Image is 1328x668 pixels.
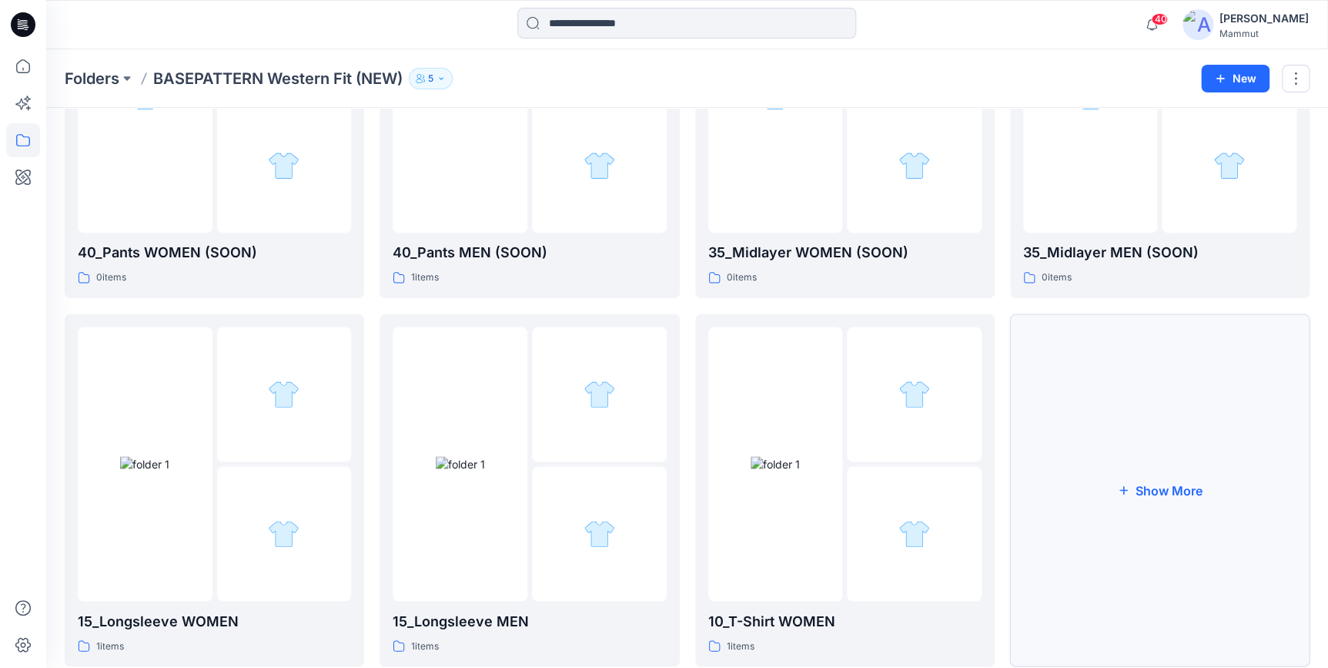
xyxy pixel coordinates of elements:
[708,610,982,632] p: 10_T-Shirt WOMEN
[727,638,754,654] p: 1 items
[1023,242,1296,264] p: 35_Midlayer MEN (SOON)
[898,149,930,181] img: folder 3
[268,518,299,549] img: folder 3
[584,518,615,549] img: folder 3
[96,638,124,654] p: 1 items
[1042,270,1072,286] p: 0 items
[751,456,800,472] img: folder 1
[898,518,930,549] img: folder 3
[78,242,351,264] p: 40_Pants WOMEN (SOON)
[1201,65,1269,92] button: New
[428,70,433,87] p: 5
[1213,149,1245,181] img: folder 3
[1219,9,1309,28] div: [PERSON_NAME]
[65,314,364,666] a: folder 1folder 2folder 315_Longsleeve WOMEN1items
[380,314,679,666] a: folder 1folder 2folder 315_Longsleeve MEN1items
[65,68,119,89] a: Folders
[268,378,299,410] img: folder 2
[1182,9,1213,40] img: avatar
[695,314,995,666] a: folder 1folder 2folder 310_T-Shirt WOMEN1items
[96,270,126,286] p: 0 items
[708,242,982,264] p: 35_Midlayer WOMEN (SOON)
[393,610,666,632] p: 15_Longsleeve MEN
[584,149,615,181] img: folder 3
[436,456,485,472] img: folder 1
[409,68,453,89] button: 5
[1010,314,1310,666] button: Show More
[78,610,351,632] p: 15_Longsleeve WOMEN
[1219,28,1309,39] div: Mammut
[120,456,169,472] img: folder 1
[393,242,666,264] p: 40_Pants MEN (SOON)
[411,270,439,286] p: 1 items
[1151,13,1168,25] span: 40
[153,68,403,89] p: BASEPATTERN Western Fit (NEW)
[727,270,757,286] p: 0 items
[268,149,299,181] img: folder 3
[898,378,930,410] img: folder 2
[584,378,615,410] img: folder 2
[411,638,439,654] p: 1 items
